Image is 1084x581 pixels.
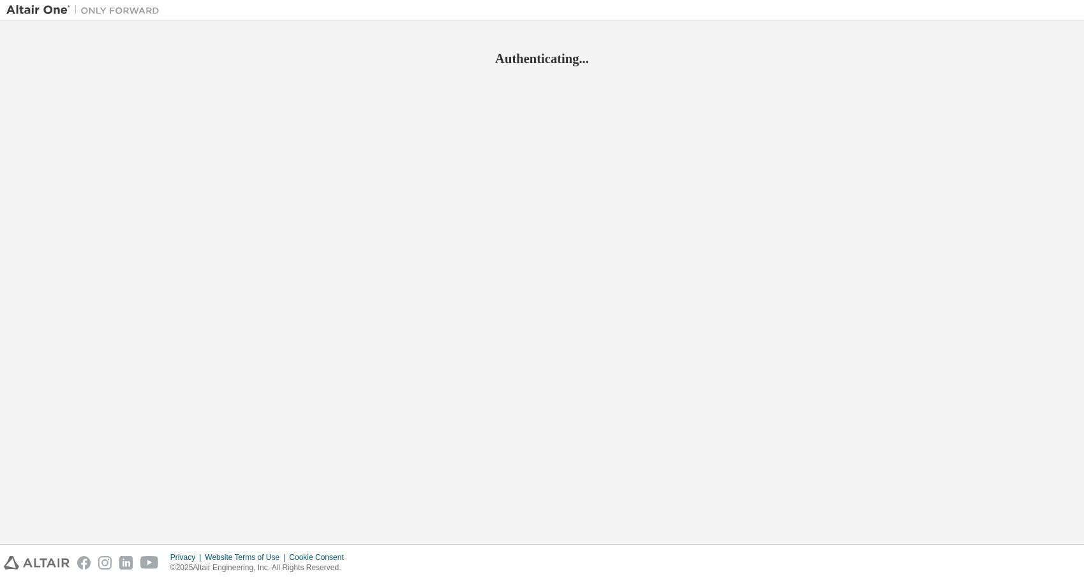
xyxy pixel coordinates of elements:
h2: Authenticating... [6,50,1078,67]
img: linkedin.svg [119,556,133,570]
div: Website Terms of Use [205,552,289,563]
img: altair_logo.svg [4,556,70,570]
img: instagram.svg [98,556,112,570]
img: facebook.svg [77,556,91,570]
img: youtube.svg [140,556,159,570]
img: Altair One [6,4,166,17]
p: © 2025 Altair Engineering, Inc. All Rights Reserved. [170,563,352,573]
div: Privacy [170,552,205,563]
div: Cookie Consent [289,552,351,563]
